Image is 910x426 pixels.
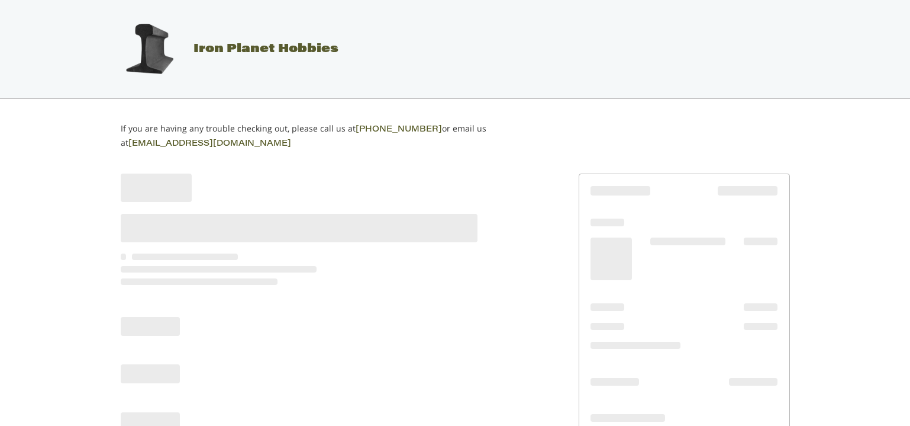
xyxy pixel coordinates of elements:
a: Iron Planet Hobbies [108,43,338,55]
img: Iron Planet Hobbies [120,20,179,79]
a: [EMAIL_ADDRESS][DOMAIN_NAME] [128,140,291,148]
p: If you are having any trouble checking out, please call us at or email us at [121,122,524,150]
span: Iron Planet Hobbies [193,43,338,55]
a: [PHONE_NUMBER] [356,126,442,134]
